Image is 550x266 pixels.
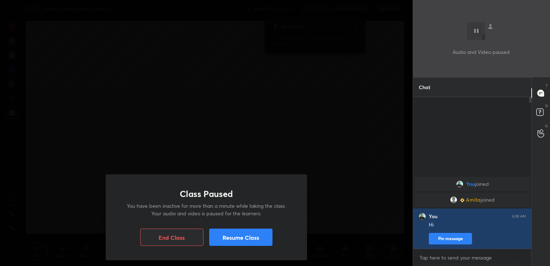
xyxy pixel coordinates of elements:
p: D [545,103,548,109]
p: G [545,123,548,129]
span: joined [475,181,489,187]
span: You [466,181,475,187]
div: grid [413,175,532,249]
button: Resume Class [209,229,272,246]
h6: You [429,213,437,220]
span: Amita [466,197,481,203]
div: Hi [429,221,526,229]
p: T [546,83,548,88]
p: Chat [413,78,436,97]
button: Pin message [429,233,472,244]
span: joined [481,197,495,203]
p: Audio and Video paused [453,48,510,56]
img: e190d090894346628c4d23d0925f5890.jpg [419,213,426,220]
img: Learner_Badge_beginner_1_8b307cf2a0.svg [460,198,464,202]
img: default.png [450,196,457,203]
p: You have been inactive for more than a minute while taking the class. Your audio and video is pau... [123,202,290,217]
div: 6:29 AM [512,214,526,219]
img: e190d090894346628c4d23d0925f5890.jpg [456,180,463,188]
h1: Class Paused [180,189,233,199]
button: End Class [140,229,203,246]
